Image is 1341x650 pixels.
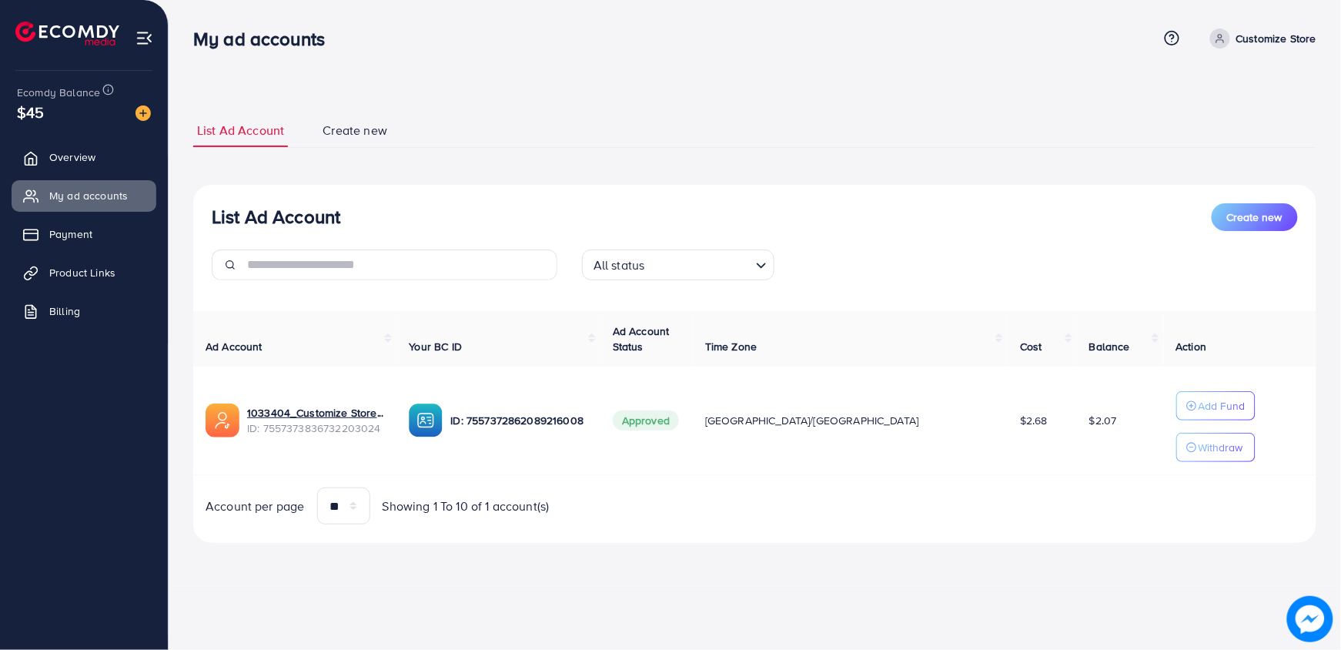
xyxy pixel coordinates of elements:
[247,420,384,436] span: ID: 7557373836732203024
[1199,397,1246,415] p: Add Fund
[1227,209,1282,225] span: Create new
[193,28,337,50] h3: My ad accounts
[49,226,92,242] span: Payment
[135,29,153,47] img: menu
[705,339,757,354] span: Time Zone
[450,411,587,430] p: ID: 7557372862089216008
[1020,339,1042,354] span: Cost
[1236,29,1316,48] p: Customize Store
[1020,413,1048,428] span: $2.68
[1089,413,1117,428] span: $2.07
[12,142,156,173] a: Overview
[197,122,284,139] span: List Ad Account
[12,257,156,288] a: Product Links
[247,405,384,437] div: <span class='underline'>1033404_Customize Store_1759588237532</span></br>7557373836732203024
[206,404,239,437] img: ic-ads-acc.e4c84228.svg
[409,404,443,437] img: ic-ba-acc.ded83a64.svg
[17,85,100,100] span: Ecomdy Balance
[12,180,156,211] a: My ad accounts
[206,339,263,354] span: Ad Account
[1199,438,1243,457] p: Withdraw
[650,251,750,276] input: Search for option
[49,303,80,319] span: Billing
[49,149,95,165] span: Overview
[49,265,115,280] span: Product Links
[49,188,128,203] span: My ad accounts
[1089,339,1130,354] span: Balance
[1204,28,1316,49] a: Customize Store
[206,498,305,515] span: Account per page
[1288,597,1333,642] img: image
[17,101,44,123] span: $45
[705,413,919,428] span: [GEOGRAPHIC_DATA]/[GEOGRAPHIC_DATA]
[613,410,679,431] span: Approved
[613,323,670,354] span: Ad Account Status
[12,219,156,250] a: Payment
[247,405,384,420] a: 1033404_Customize Store_1759588237532
[1176,339,1207,354] span: Action
[409,339,462,354] span: Your BC ID
[582,250,774,280] div: Search for option
[590,254,648,276] span: All status
[212,206,340,228] h3: List Ad Account
[323,122,387,139] span: Create new
[1176,391,1256,420] button: Add Fund
[135,106,151,121] img: image
[383,498,550,515] span: Showing 1 To 10 of 1 account(s)
[1176,433,1256,462] button: Withdraw
[15,22,119,45] img: logo
[12,296,156,327] a: Billing
[1212,203,1298,231] button: Create new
